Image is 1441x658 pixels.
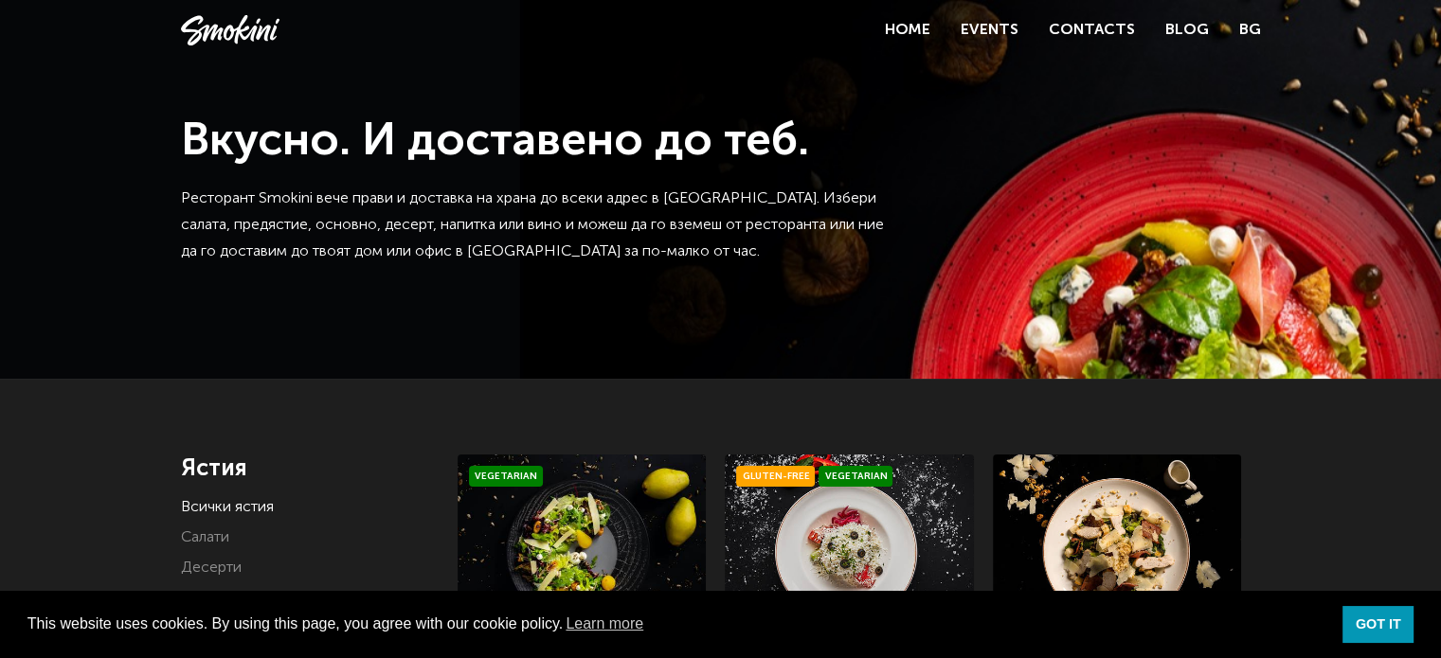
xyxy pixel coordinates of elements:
[1049,23,1135,38] a: Contacts
[27,610,1327,638] span: This website uses cookies. By using this page, you agree with our cookie policy.
[181,560,242,576] a: Десерти
[819,466,892,487] span: Vegetarian
[181,530,229,545] a: Салати
[961,23,1018,38] a: Events
[1342,606,1414,644] a: dismiss cookie message
[1165,23,1209,38] a: Blog
[725,454,973,642] img: Smokini_Winter_Menu_6.jpg
[181,114,892,170] h1: Вкусно. И доставено до теб.
[181,454,430,483] h4: Ястия
[458,454,706,642] img: Smokini_Winter_Menu_21.jpg
[181,500,274,515] a: Всички ястия
[1239,17,1261,44] a: BG
[736,466,815,487] span: Gluten-free
[993,454,1241,642] img: a0bd2dfa7939bea41583f5152c5e58f3001739ca23e674f59b2584116c8911d2.jpeg
[563,610,646,638] a: learn more about cookies
[469,466,543,487] span: Vegetarian
[181,186,892,265] p: Ресторант Smokini вече прави и доставка на храна до всеки адрес в [GEOGRAPHIC_DATA]. Избери салат...
[885,23,930,38] a: Home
